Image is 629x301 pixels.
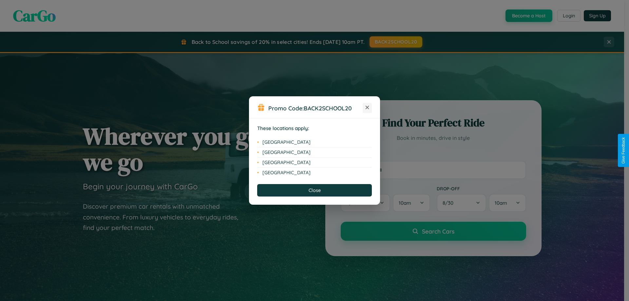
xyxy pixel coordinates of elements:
li: [GEOGRAPHIC_DATA] [257,137,372,147]
b: BACK2SCHOOL20 [304,104,352,112]
div: Give Feedback [621,137,626,164]
li: [GEOGRAPHIC_DATA] [257,158,372,168]
li: [GEOGRAPHIC_DATA] [257,147,372,158]
li: [GEOGRAPHIC_DATA] [257,168,372,178]
strong: These locations apply: [257,125,309,131]
button: Close [257,184,372,197]
h3: Promo Code: [268,104,363,112]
